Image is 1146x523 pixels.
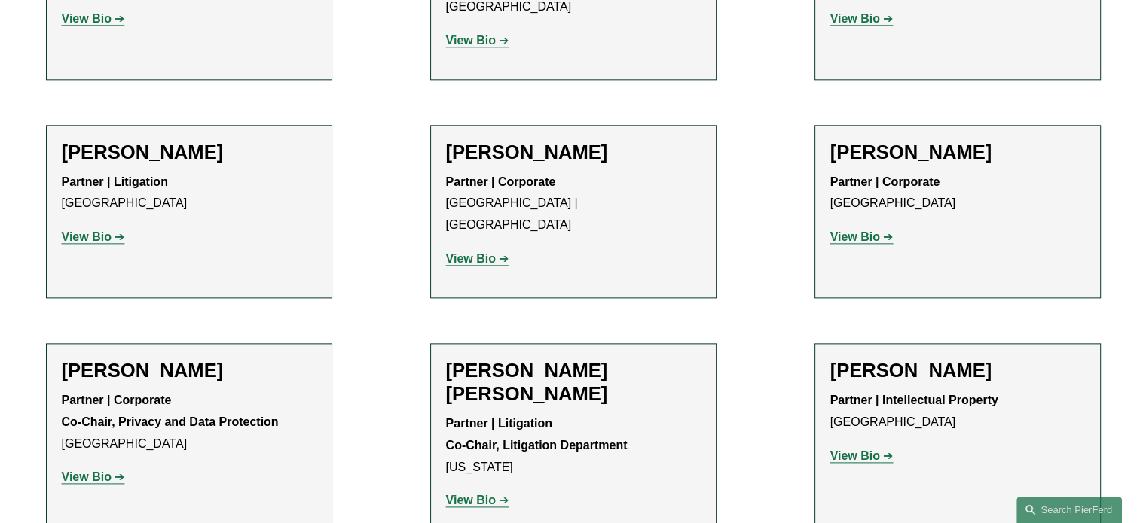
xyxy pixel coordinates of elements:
a: View Bio [446,252,509,265]
strong: View Bio [830,449,880,462]
strong: View Bio [62,470,112,483]
strong: View Bio [446,252,496,265]
h2: [PERSON_NAME] [62,141,316,164]
strong: View Bio [446,34,496,47]
a: View Bio [62,230,125,243]
strong: View Bio [62,12,112,25]
strong: View Bio [446,494,496,506]
strong: Partner | Litigation Co-Chair, Litigation Department [446,417,628,452]
a: View Bio [830,449,894,462]
a: View Bio [62,12,125,25]
h2: [PERSON_NAME] [PERSON_NAME] [446,359,701,406]
p: [GEOGRAPHIC_DATA] [62,172,316,215]
a: View Bio [446,34,509,47]
strong: Partner | Litigation [62,175,168,188]
a: View Bio [446,494,509,506]
strong: View Bio [830,12,880,25]
p: [GEOGRAPHIC_DATA] | [GEOGRAPHIC_DATA] [446,172,701,236]
a: View Bio [62,470,125,483]
a: View Bio [830,230,894,243]
h2: [PERSON_NAME] [830,141,1085,164]
p: [GEOGRAPHIC_DATA] [830,390,1085,433]
strong: View Bio [62,230,112,243]
a: Search this site [1016,497,1122,523]
strong: Partner | Intellectual Property [830,394,998,406]
h2: [PERSON_NAME] [446,141,701,164]
strong: Partner | Corporate [446,175,556,188]
strong: Partner | Corporate Co-Chair, Privacy and Data Protection [62,394,279,428]
strong: View Bio [830,230,880,243]
h2: [PERSON_NAME] [62,359,316,382]
p: [GEOGRAPHIC_DATA] [830,172,1085,215]
p: [GEOGRAPHIC_DATA] [62,390,316,455]
strong: Partner | Corporate [830,175,940,188]
p: [US_STATE] [446,413,701,478]
a: View Bio [830,12,894,25]
h2: [PERSON_NAME] [830,359,1085,382]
